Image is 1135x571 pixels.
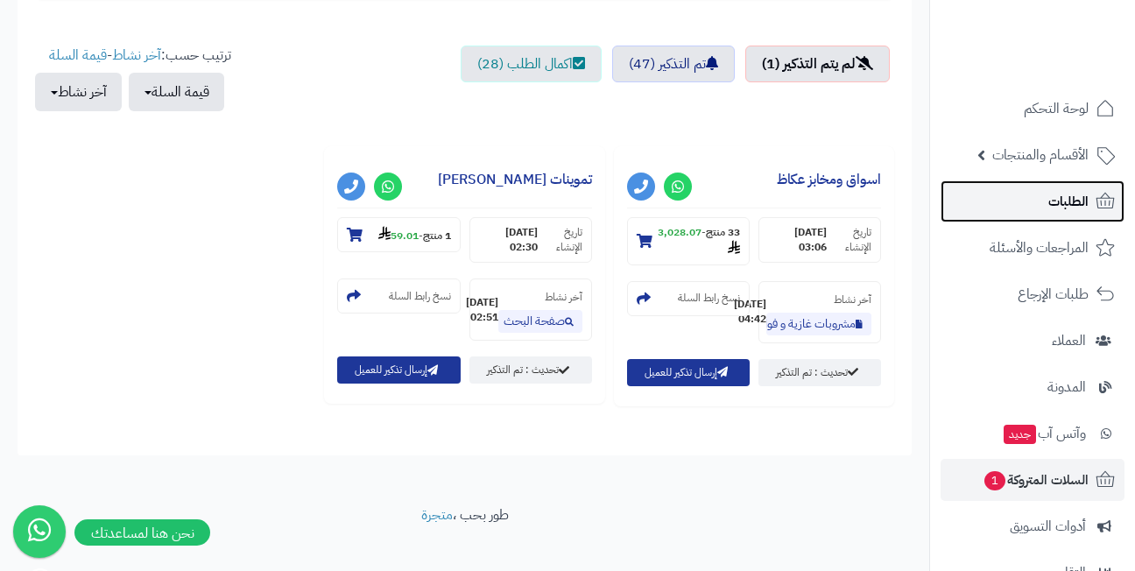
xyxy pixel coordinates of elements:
[941,273,1124,315] a: طلبات الإرجاع
[984,471,1005,490] span: 1
[941,180,1124,222] a: الطلبات
[941,320,1124,362] a: العملاء
[337,356,460,384] button: إرسال تذكير للعميل
[627,359,750,386] button: إرسال تذكير للعميل
[941,459,1124,501] a: السلات المتروكة1
[389,289,451,304] small: نسخ رابط السلة
[1004,425,1036,444] span: جديد
[538,225,582,255] small: تاريخ الإنشاء
[112,45,161,66] a: آخر نشاط
[992,143,1089,167] span: الأقسام والمنتجات
[378,228,419,243] strong: 59.01
[768,225,828,255] strong: [DATE] 03:06
[421,504,453,525] a: متجرة
[941,366,1124,408] a: المدونة
[35,73,122,111] button: آخر نشاط
[466,295,498,325] strong: [DATE] 02:51
[777,169,881,190] a: اسواق ومخابز عكاظ
[49,45,107,66] a: قيمة السلة
[378,226,451,243] small: -
[337,217,460,252] section: 1 منتج-59.01
[35,46,231,111] ul: ترتيب حسب: -
[1048,189,1089,214] span: الطلبات
[627,281,750,316] section: نسخ رابط السلة
[1024,96,1089,121] span: لوحة التحكم
[612,46,735,82] a: تم التذكير (47)
[941,505,1124,547] a: أدوات التسويق
[652,225,740,257] small: -
[469,356,592,384] a: تحديث : تم التذكير
[983,468,1089,492] span: السلات المتروكة
[1002,421,1086,446] span: وآتس آب
[627,217,750,265] section: 33 منتج-3,028.07
[990,236,1089,260] span: المراجعات والأسئلة
[758,359,881,386] a: تحديث : تم التذكير
[1018,282,1089,307] span: طلبات الإرجاع
[498,310,582,333] a: صفحة البحث
[941,412,1124,455] a: وآتس آبجديد
[678,291,740,306] small: نسخ رابط السلة
[941,227,1124,269] a: المراجعات والأسئلة
[658,224,740,257] strong: 3,028.07
[834,292,871,307] small: آخر نشاط
[827,225,871,255] small: تاريخ الإنشاء
[337,278,460,314] section: نسخ رابط السلة
[545,289,582,305] small: آخر نشاط
[766,313,871,335] a: مشروبات غازية و فوارة
[129,73,224,111] button: قيمة السلة
[1052,328,1086,353] span: العملاء
[461,46,602,82] a: اكمال الطلب (28)
[479,225,539,255] strong: [DATE] 02:30
[706,224,740,240] strong: 33 منتج
[745,46,890,82] a: لم يتم التذكير (1)
[941,88,1124,130] a: لوحة التحكم
[423,228,451,243] strong: 1 منتج
[438,169,592,190] a: تموينات [PERSON_NAME]
[1047,375,1086,399] span: المدونة
[1010,514,1086,539] span: أدوات التسويق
